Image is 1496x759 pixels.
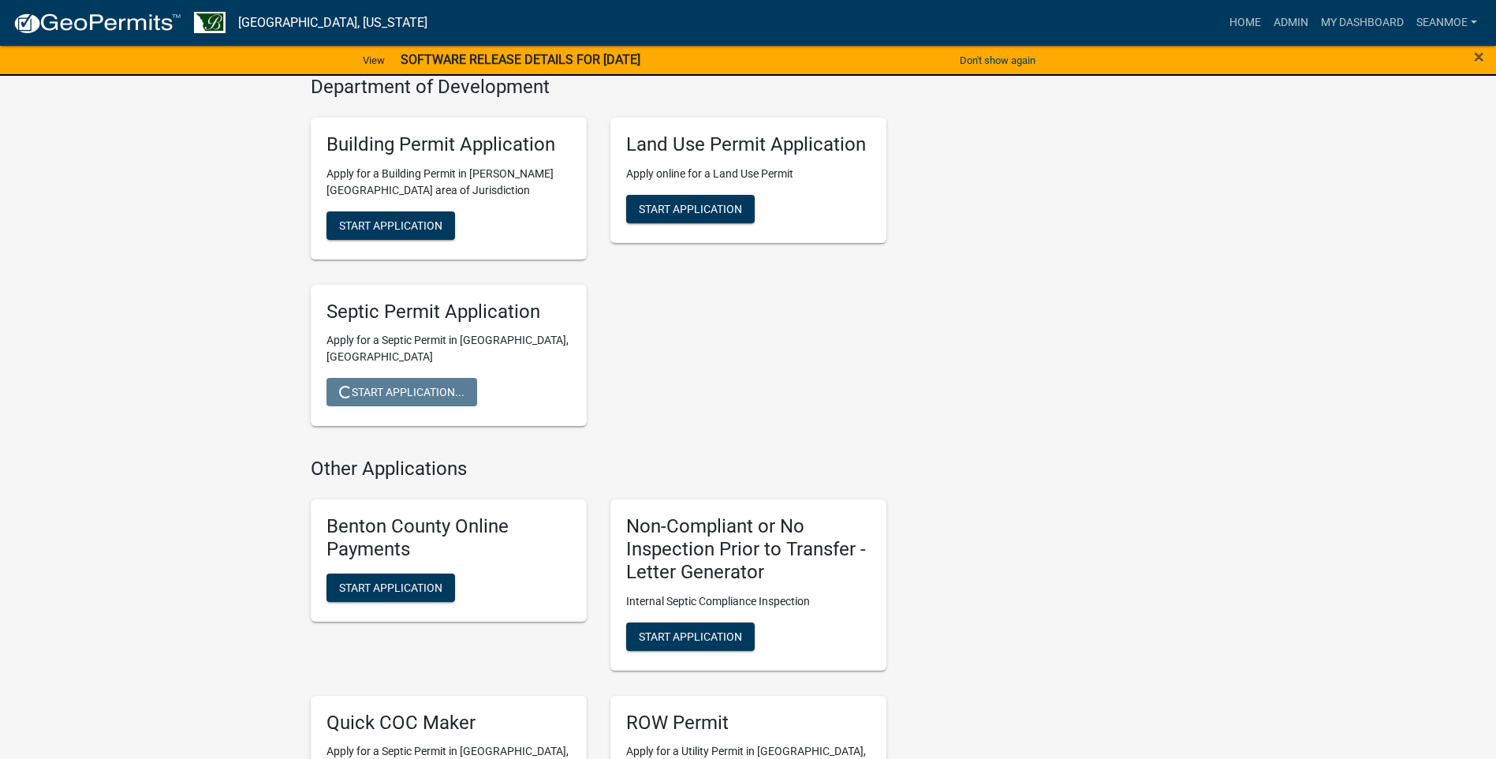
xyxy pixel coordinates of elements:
[238,9,427,36] a: [GEOGRAPHIC_DATA], [US_STATE]
[326,332,571,365] p: Apply for a Septic Permit in [GEOGRAPHIC_DATA], [GEOGRAPHIC_DATA]
[626,195,755,223] button: Start Application
[356,47,391,73] a: View
[339,219,442,231] span: Start Application
[1410,8,1483,38] a: SeanMoe
[1223,8,1267,38] a: Home
[626,712,871,735] h5: ROW Permit
[626,623,755,651] button: Start Application
[1267,8,1315,38] a: Admin
[1474,47,1484,66] button: Close
[339,581,442,593] span: Start Application
[326,133,571,156] h5: Building Permit Application
[1315,8,1410,38] a: My Dashboard
[326,574,455,602] button: Start Application
[639,630,742,642] span: Start Application
[311,458,886,480] h4: Other Applications
[311,76,886,99] h4: Department of Development
[326,301,571,323] h5: Septic Permit Application
[326,378,477,406] button: Start Application...
[326,712,571,735] h5: Quick COC Maker
[626,593,871,610] p: Internal Septic Compliance Inspection
[626,133,871,156] h5: Land Use Permit Application
[1474,46,1484,68] span: ×
[626,515,871,583] h5: Non-Compliant or No Inspection Prior to Transfer - Letter Generator
[326,166,571,199] p: Apply for a Building Permit in [PERSON_NAME][GEOGRAPHIC_DATA] area of Jurisdiction
[339,386,464,398] span: Start Application...
[194,12,226,33] img: Benton County, Minnesota
[953,47,1042,73] button: Don't show again
[626,166,871,182] p: Apply online for a Land Use Permit
[401,52,640,67] strong: SOFTWARE RELEASE DETAILS FOR [DATE]
[326,515,571,561] h5: Benton County Online Payments
[326,211,455,240] button: Start Application
[639,202,742,215] span: Start Application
